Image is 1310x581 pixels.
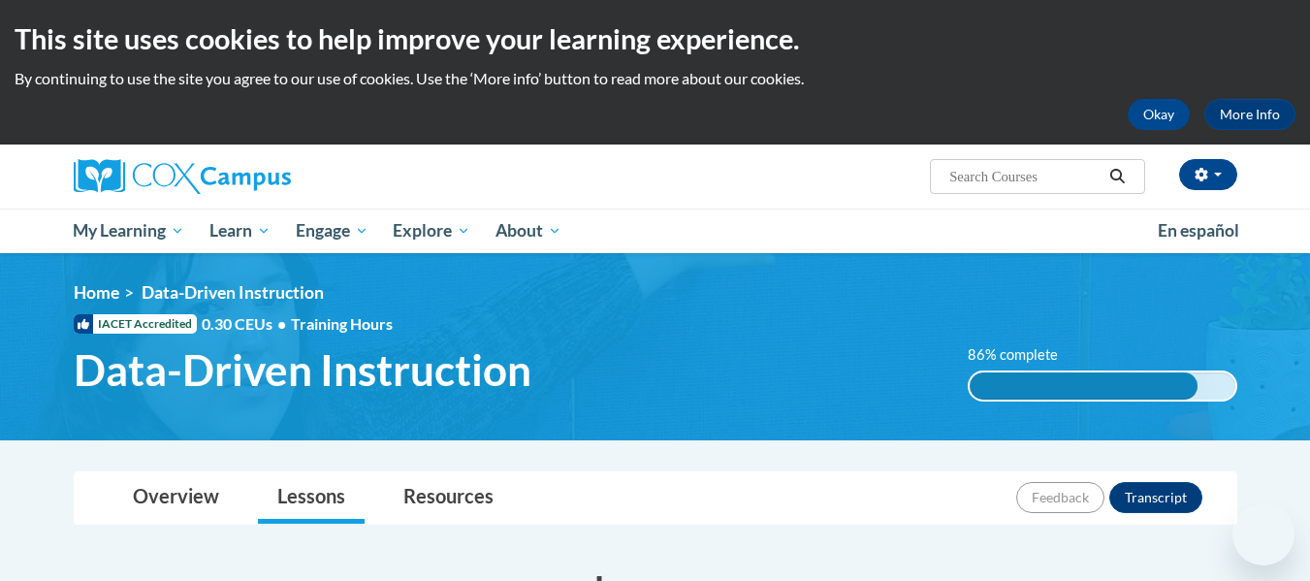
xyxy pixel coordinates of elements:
span: My Learning [73,219,184,242]
label: 86% complete [968,344,1079,366]
button: Account Settings [1179,159,1237,190]
span: Learn [209,219,271,242]
a: Cox Campus [74,159,442,194]
div: Main menu [45,209,1266,253]
a: Home [74,282,119,303]
a: Overview [113,472,239,524]
a: My Learning [61,209,198,253]
iframe: Button to launch messaging window [1232,503,1294,565]
div: 86% complete [970,372,1198,400]
input: Search Courses [947,165,1102,188]
a: Engage [283,209,381,253]
span: Explore [393,219,470,242]
a: Explore [380,209,483,253]
span: Data-Driven Instruction [142,282,324,303]
span: About [495,219,561,242]
p: By continuing to use the site you agree to our use of cookies. Use the ‘More info’ button to read... [15,68,1295,89]
a: En español [1145,210,1252,251]
a: Learn [197,209,283,253]
button: Search [1102,165,1132,188]
a: Resources [384,472,513,524]
span: IACET Accredited [74,314,197,334]
span: En español [1158,220,1239,241]
button: Transcript [1109,482,1202,513]
a: More Info [1204,99,1295,130]
span: 0.30 CEUs [202,313,291,335]
a: Lessons [258,472,365,524]
a: About [483,209,574,253]
img: Cox Campus [74,159,291,194]
span: Data-Driven Instruction [74,344,531,396]
button: Okay [1128,99,1190,130]
span: • [277,314,286,333]
span: Training Hours [291,314,393,333]
span: Engage [296,219,368,242]
h2: This site uses cookies to help improve your learning experience. [15,19,1295,58]
button: Feedback [1016,482,1104,513]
